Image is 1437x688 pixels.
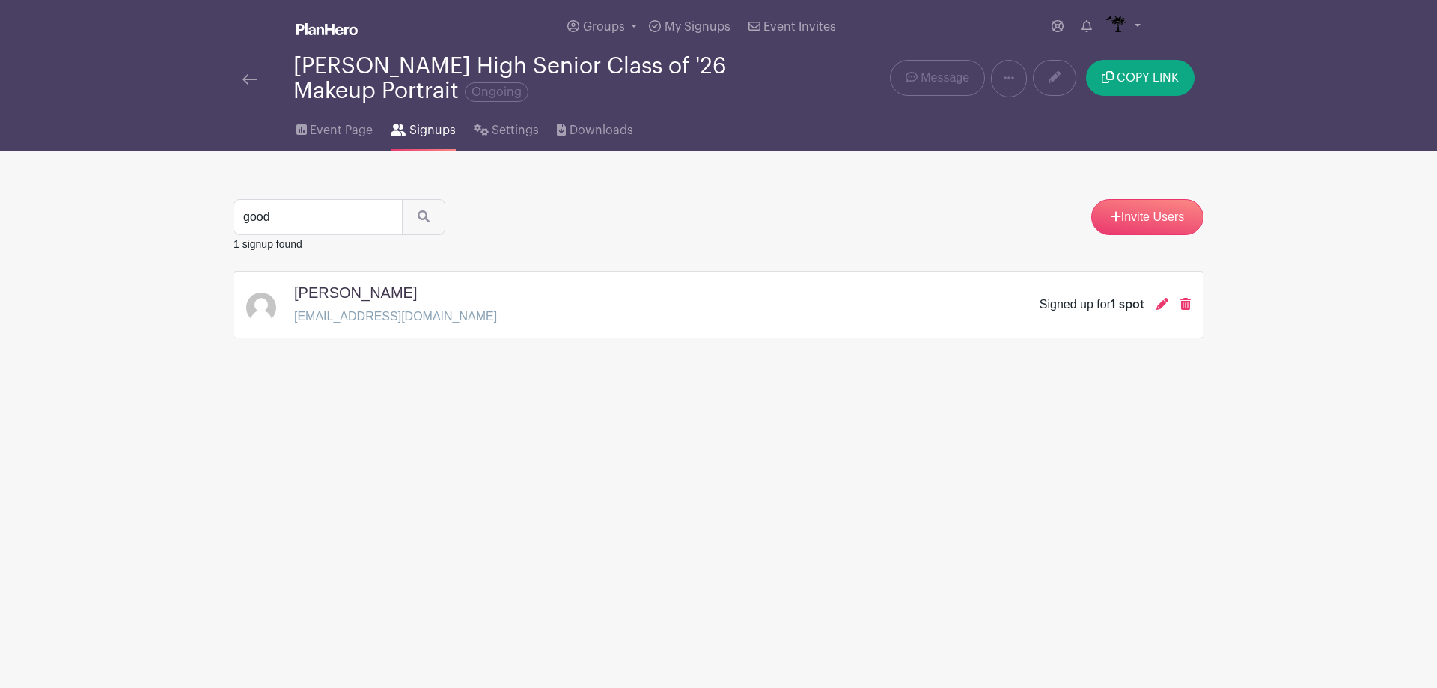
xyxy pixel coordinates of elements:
[921,69,969,87] span: Message
[1040,296,1144,314] div: Signed up for
[234,199,403,235] input: Search Signups
[583,21,625,33] span: Groups
[1111,299,1144,311] span: 1 spot
[296,103,373,151] a: Event Page
[1091,199,1203,235] a: Invite Users
[570,121,633,139] span: Downloads
[465,82,528,102] span: Ongoing
[296,23,358,35] img: logo_white-6c42ec7e38ccf1d336a20a19083b03d10ae64f83f12c07503d8b9e83406b4c7d.svg
[665,21,730,33] span: My Signups
[763,21,836,33] span: Event Invites
[890,60,985,96] a: Message
[293,54,778,103] div: [PERSON_NAME] High Senior Class of '26 Makeup Portrait
[492,121,539,139] span: Settings
[557,103,632,151] a: Downloads
[474,103,539,151] a: Settings
[310,121,373,139] span: Event Page
[246,293,276,323] img: default-ce2991bfa6775e67f084385cd625a349d9dcbb7a52a09fb2fda1e96e2d18dcdb.png
[234,238,302,250] small: 1 signup found
[1117,72,1179,84] span: COPY LINK
[294,284,417,302] h5: [PERSON_NAME]
[294,308,497,326] p: [EMAIL_ADDRESS][DOMAIN_NAME]
[1104,15,1128,39] img: IMAGES%20logo%20transparenT%20PNG%20s.png
[391,103,455,151] a: Signups
[409,121,456,139] span: Signups
[1086,60,1195,96] button: COPY LINK
[242,74,257,85] img: back-arrow-29a5d9b10d5bd6ae65dc969a981735edf675c4d7a1fe02e03b50dbd4ba3cdb55.svg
